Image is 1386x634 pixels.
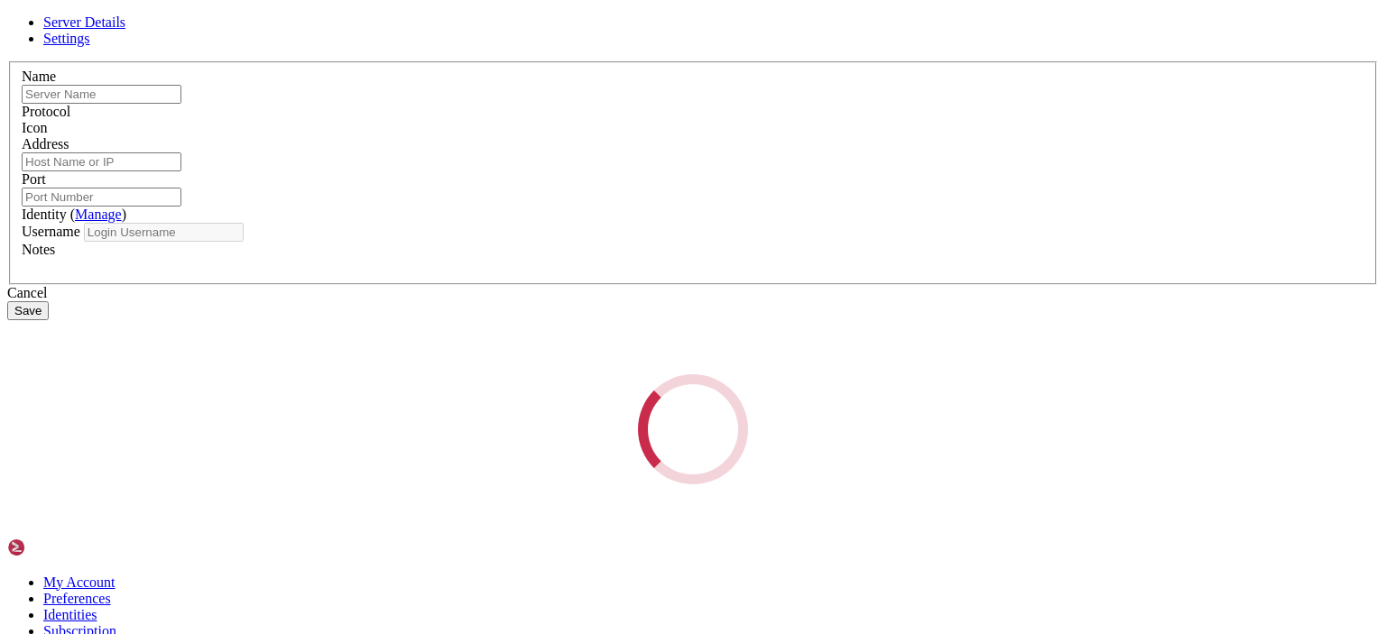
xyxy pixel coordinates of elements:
button: Save [7,301,49,320]
a: Manage [75,207,122,222]
input: Host Name or IP [22,152,181,171]
a: My Account [43,574,115,590]
div: Loading... [617,353,770,505]
img: Shellngn [7,538,111,556]
a: Settings [43,31,90,46]
label: Identity [22,207,126,222]
div: Cancel [7,285,1379,301]
label: Name [22,69,56,84]
span: ( ) [70,207,126,222]
label: Port [22,171,46,187]
a: Preferences [43,591,111,606]
label: Notes [22,242,55,257]
label: Address [22,136,69,152]
input: Login Username [84,223,244,242]
label: Username [22,224,80,239]
a: Identities [43,607,97,622]
a: Server Details [43,14,125,30]
input: Server Name [22,85,181,104]
input: Port Number [22,188,181,207]
label: Protocol [22,104,70,119]
label: Icon [22,120,47,135]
